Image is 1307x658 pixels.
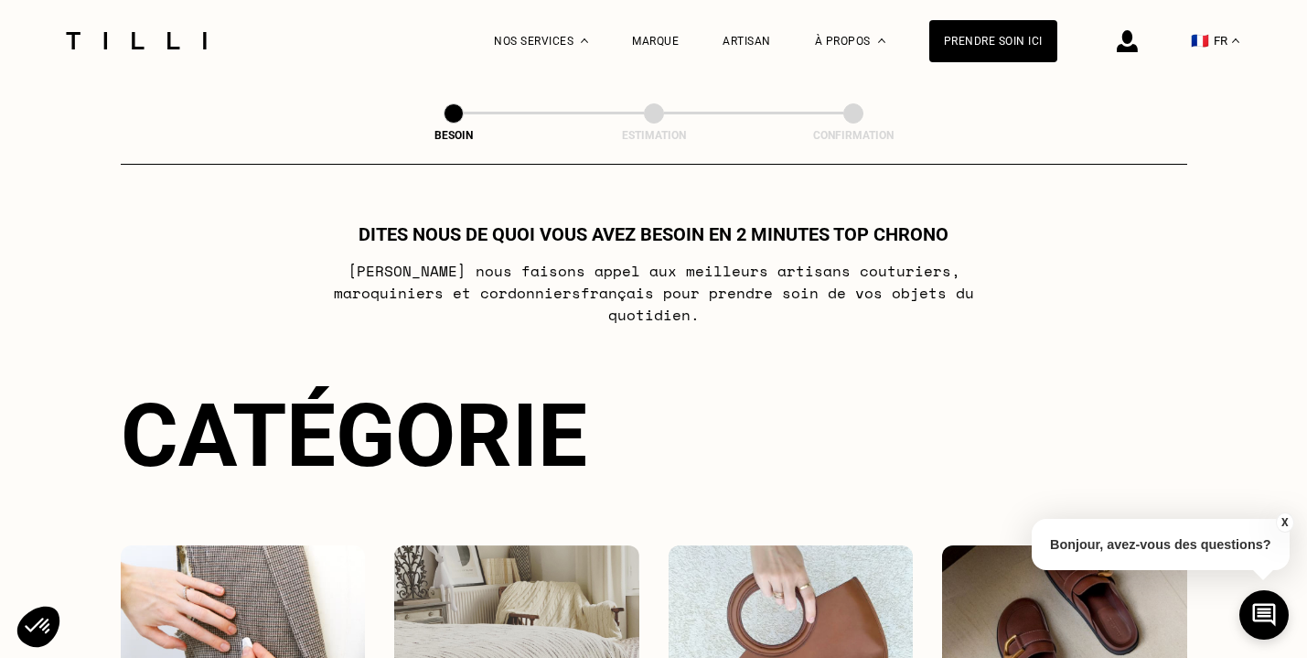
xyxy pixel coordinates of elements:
[562,129,745,142] div: Estimation
[121,384,1187,487] div: Catégorie
[1117,30,1138,52] img: icône connexion
[878,38,885,43] img: Menu déroulant à propos
[1232,38,1239,43] img: menu déroulant
[291,260,1016,326] p: [PERSON_NAME] nous faisons appel aux meilleurs artisans couturiers , maroquiniers et cordonniers ...
[59,32,213,49] img: Logo du service de couturière Tilli
[762,129,945,142] div: Confirmation
[1191,32,1209,49] span: 🇫🇷
[632,35,679,48] a: Marque
[929,20,1057,62] a: Prendre soin ici
[362,129,545,142] div: Besoin
[1275,512,1293,533] button: X
[723,35,771,48] a: Artisan
[359,223,948,245] h1: Dites nous de quoi vous avez besoin en 2 minutes top chrono
[581,38,588,43] img: Menu déroulant
[1032,519,1290,570] p: Bonjour, avez-vous des questions?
